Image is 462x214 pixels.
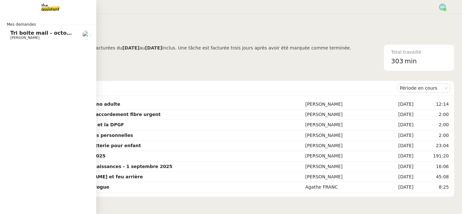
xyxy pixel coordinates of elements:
[405,56,417,67] span: min
[10,30,92,36] span: Tri boite mail - octobre 2025
[304,151,381,161] td: [PERSON_NAME]
[304,99,381,110] td: [PERSON_NAME]
[381,172,415,182] td: [DATE]
[415,99,450,110] td: 12:14
[415,120,450,130] td: 2:00
[381,130,415,141] td: [DATE]
[415,130,450,141] td: 2:00
[145,45,162,50] b: [DATE]
[381,141,415,151] td: [DATE]
[391,49,447,56] div: Total travaillé
[415,151,450,161] td: 191:20
[439,4,446,11] img: svg
[304,162,381,172] td: [PERSON_NAME]
[140,45,145,50] span: au
[381,120,415,130] td: [DATE]
[381,182,415,192] td: [DATE]
[304,130,381,141] td: [PERSON_NAME]
[10,36,39,40] span: [PERSON_NAME]
[3,21,40,28] span: Mes demandes
[304,110,381,120] td: [PERSON_NAME]
[34,164,172,169] strong: Enrichissement des connaissances - 1 septembre 2025
[391,57,403,65] span: 303
[162,45,351,50] span: inclus. Une tâche est facturée trois jours après avoir été marquée comme terminée.
[304,172,381,182] td: [PERSON_NAME]
[415,110,450,120] td: 2:00
[34,112,161,117] strong: Contacter Orange pour raccordement fibre urgent
[415,162,450,172] td: 16:06
[381,151,415,161] td: [DATE]
[82,31,91,40] img: users%2F9mvJqJUvllffspLsQzytnd0Nt4c2%2Favatar%2F82da88e3-d90d-4e39-b37d-dcb7941179ae
[415,182,450,192] td: 8:25
[381,110,415,120] td: [DATE]
[415,172,450,182] td: 45:08
[400,84,448,92] nz-select-item: Période en cours
[415,141,450,151] td: 23:04
[381,99,415,110] td: [DATE]
[304,120,381,130] td: [PERSON_NAME]
[381,162,415,172] td: [DATE]
[304,141,381,151] td: [PERSON_NAME]
[122,45,139,50] b: [DATE]
[32,82,397,94] div: Demandes
[304,182,381,192] td: Agathe FRANC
